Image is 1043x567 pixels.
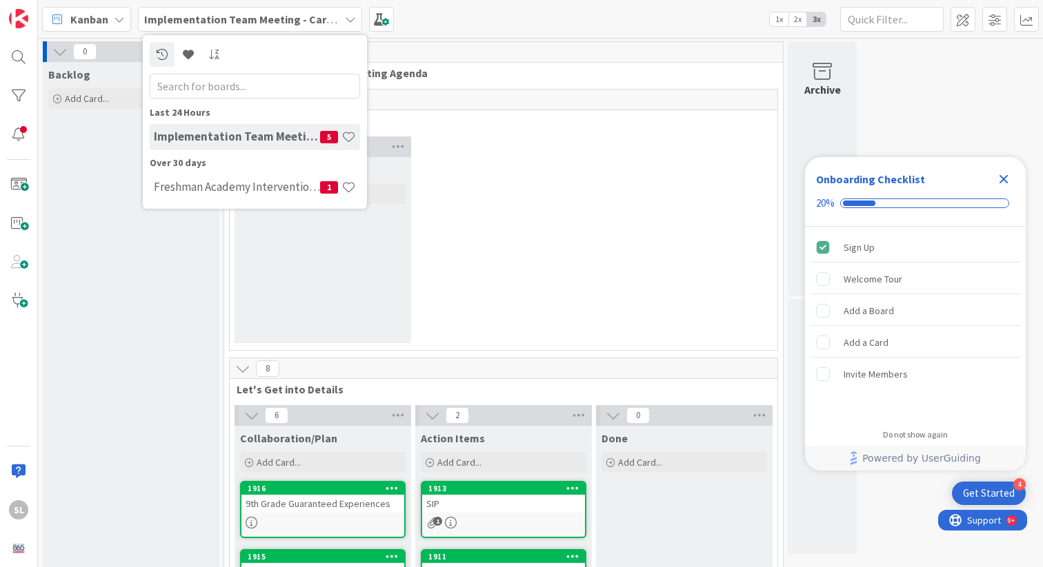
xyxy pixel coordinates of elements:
[804,81,841,98] div: Archive
[150,156,360,170] div: Over 30 days
[844,271,902,287] div: Welcome Tour
[422,482,585,513] div: 1913SIP
[265,407,288,424] span: 6
[241,482,404,513] div: 19169th Grade Guaranteed Experiences
[144,12,386,26] b: Implementation Team Meeting - Career Themed
[840,7,944,32] input: Quick Filter...
[811,296,1020,326] div: Add a Board is incomplete.
[237,382,760,396] span: Let's Get into Details
[811,359,1020,389] div: Invite Members is incomplete.
[9,500,28,519] div: SL
[320,131,338,143] span: 5
[811,327,1020,358] div: Add a Card is incomplete.
[844,334,888,351] div: Add a Card
[788,12,807,26] span: 2x
[805,227,1026,420] div: Checklist items
[320,181,338,194] span: 1
[844,366,908,382] div: Invite Members
[602,431,628,445] span: Done
[48,68,90,81] span: Backlog
[811,232,1020,262] div: Sign Up is complete.
[816,197,1015,209] div: Checklist progress: 20%
[862,450,981,466] span: Powered by UserGuiding
[883,429,948,440] div: Do not show again
[9,539,28,558] img: avatar
[150,74,360,99] input: Search for boards...
[618,456,662,468] span: Add Card...
[816,197,835,209] div: 20%
[993,168,1015,190] div: Close Checklist
[421,481,586,538] a: 1913SIP
[241,482,404,495] div: 1916
[154,180,320,194] h4: Freshman Academy Intervention - [DATE]-[DATE]
[240,481,406,538] a: 19169th Grade Guaranteed Experiences
[422,550,585,563] div: 1911
[963,486,1015,500] div: Get Started
[816,171,925,187] div: Onboarding Checklist
[237,114,760,127] span: Meeting Basics
[433,517,442,526] span: 1
[231,66,766,80] span: Implementation Team Meeting Agenda
[805,157,1026,471] div: Checklist Container
[428,552,585,561] div: 1911
[65,92,109,105] span: Add Card...
[952,482,1026,505] div: Open Get Started checklist, remaining modules: 4
[437,456,481,468] span: Add Card...
[428,484,585,493] div: 1913
[248,552,404,561] div: 1915
[241,495,404,513] div: 9th Grade Guaranteed Experiences
[257,456,301,468] span: Add Card...
[154,130,320,143] h4: Implementation Team Meeting - Career Themed
[446,407,469,424] span: 2
[421,431,485,445] span: Action Items
[812,446,1019,471] a: Powered by UserGuiding
[70,6,77,17] div: 9+
[626,407,650,424] span: 0
[1013,478,1026,491] div: 4
[9,9,28,28] img: Visit kanbanzone.com
[248,484,404,493] div: 1916
[70,11,108,28] span: Kanban
[807,12,826,26] span: 3x
[256,360,279,377] span: 8
[844,302,894,319] div: Add a Board
[241,550,404,563] div: 1915
[422,482,585,495] div: 1913
[422,495,585,513] div: SIP
[29,2,63,19] span: Support
[844,239,875,256] div: Sign Up
[805,446,1026,471] div: Footer
[150,105,360,120] div: Last 24 Hours
[240,431,337,445] span: Collaboration/Plan
[811,264,1020,294] div: Welcome Tour is incomplete.
[770,12,788,26] span: 1x
[73,43,97,60] span: 0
